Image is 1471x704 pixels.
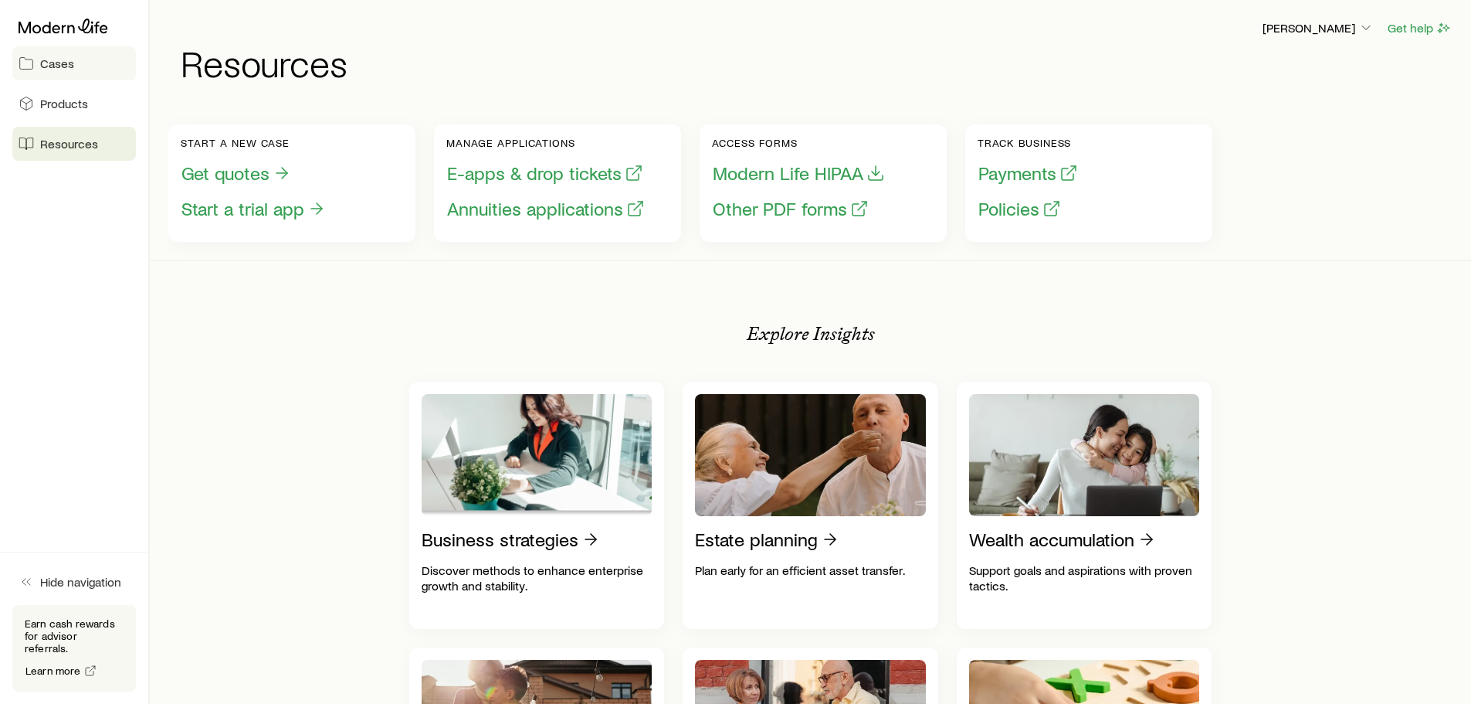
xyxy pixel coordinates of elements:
button: Other PDF forms [712,197,869,221]
span: Hide navigation [40,574,121,590]
a: Resources [12,127,136,161]
p: Wealth accumulation [969,529,1134,550]
img: Wealth accumulation [969,394,1200,516]
button: Policies [978,197,1062,221]
p: Earn cash rewards for advisor referrals. [25,617,124,655]
p: Explore Insights [747,323,875,345]
span: Cases [40,56,74,71]
a: Business strategiesDiscover methods to enhance enterprise growth and stability. [409,382,665,629]
img: Estate planning [695,394,926,516]
a: Wealth accumulationSupport goals and aspirations with proven tactics. [957,382,1212,629]
img: Business strategies [422,394,652,516]
span: Resources [40,136,98,151]
button: Start a trial app [181,197,327,221]
button: E-apps & drop tickets [446,162,644,185]
p: [PERSON_NAME] [1263,20,1374,36]
p: Access forms [712,137,886,149]
p: Plan early for an efficient asset transfer. [695,563,926,578]
span: Learn more [25,665,81,676]
h1: Resources [181,44,1452,81]
p: Discover methods to enhance enterprise growth and stability. [422,563,652,593]
span: Products [40,96,88,111]
p: Business strategies [422,529,578,550]
button: Get quotes [181,162,292,185]
p: Manage applications [446,137,646,149]
button: Get help [1387,19,1452,37]
a: Estate planningPlan early for an efficient asset transfer. [683,382,938,629]
button: Hide navigation [12,565,136,599]
button: Payments [978,162,1079,185]
button: Modern Life HIPAA [712,162,886,185]
p: Start a new case [181,137,327,149]
button: Annuities applications [446,197,646,221]
div: Earn cash rewards for advisor referrals.Learn more [12,605,136,692]
p: Support goals and aspirations with proven tactics. [969,563,1200,593]
p: Track business [978,137,1079,149]
button: [PERSON_NAME] [1262,19,1374,38]
a: Cases [12,46,136,80]
p: Estate planning [695,529,818,550]
a: Products [12,87,136,121]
